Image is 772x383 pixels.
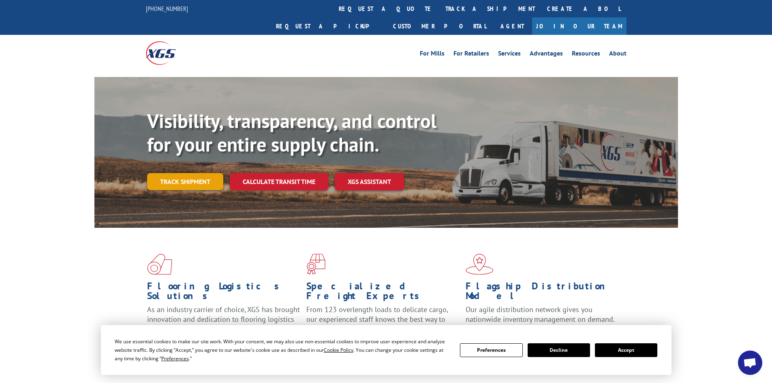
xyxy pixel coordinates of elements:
a: Advantages [530,50,563,59]
a: [PHONE_NUMBER] [146,4,188,13]
a: About [609,50,627,59]
span: Cookie Policy [324,347,353,353]
a: For Retailers [453,50,489,59]
span: Our agile distribution network gives you nationwide inventory management on demand. [466,305,615,324]
a: XGS ASSISTANT [335,173,404,190]
button: Preferences [460,343,522,357]
a: Customer Portal [387,17,492,35]
a: Request a pickup [270,17,387,35]
a: Services [498,50,521,59]
b: Visibility, transparency, and control for your entire supply chain. [147,108,436,157]
img: xgs-icon-focused-on-flooring-red [306,254,325,275]
div: Open chat [738,351,762,375]
h1: Flagship Distribution Model [466,281,619,305]
h1: Specialized Freight Experts [306,281,460,305]
a: Agent [492,17,532,35]
span: Preferences [161,355,189,362]
div: Cookie Consent Prompt [101,325,671,375]
a: Join Our Team [532,17,627,35]
p: From 123 overlength loads to delicate cargo, our experienced staff knows the best way to move you... [306,305,460,341]
img: xgs-icon-flagship-distribution-model-red [466,254,494,275]
a: Track shipment [147,173,223,190]
a: Calculate transit time [230,173,328,190]
button: Accept [595,343,657,357]
a: For Mills [420,50,445,59]
span: As an industry carrier of choice, XGS has brought innovation and dedication to flooring logistics... [147,305,300,334]
img: xgs-icon-total-supply-chain-intelligence-red [147,254,172,275]
a: Resources [572,50,600,59]
button: Decline [528,343,590,357]
h1: Flooring Logistics Solutions [147,281,300,305]
div: We use essential cookies to make our site work. With your consent, we may also use non-essential ... [115,337,450,363]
